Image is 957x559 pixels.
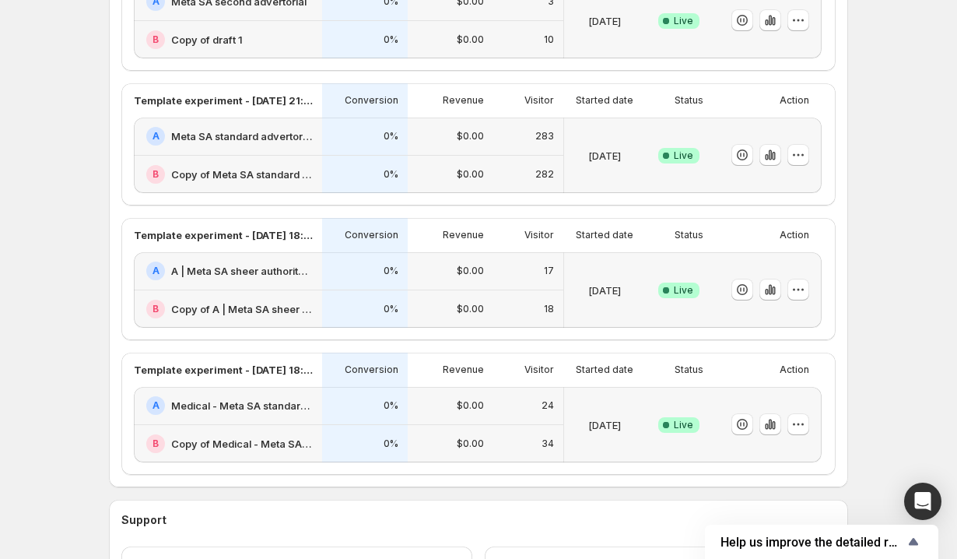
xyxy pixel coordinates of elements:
p: $0.00 [457,303,484,315]
p: Status [675,364,703,376]
p: 283 [535,130,554,142]
p: [DATE] [588,283,621,298]
p: Started date [576,229,633,241]
h2: A [152,130,159,142]
p: Status [675,94,703,107]
p: $0.00 [457,130,484,142]
h2: A | Meta SA sheer authority advertorial [171,263,313,279]
p: 0% [384,130,398,142]
p: Template experiment - [DATE] 18:55:40 [134,362,313,378]
h2: B [152,438,159,450]
p: Revenue [443,229,484,241]
p: Conversion [345,94,398,107]
p: Started date [576,364,633,376]
p: Visitor [524,229,554,241]
h2: A [152,265,159,277]
span: Live [674,419,693,431]
p: $0.00 [457,265,484,277]
p: Status [675,229,703,241]
h2: Medical - Meta SA standard advertorial [171,398,313,413]
p: 0% [384,399,398,412]
h2: Meta SA standard advertorial [171,128,313,144]
p: $0.00 [457,438,484,450]
p: Revenue [443,94,484,107]
h2: Copy of draft 1 [171,32,243,47]
p: Template experiment - [DATE] 18:23:58 [134,227,313,243]
h2: B [152,303,159,315]
p: 282 [535,168,554,181]
p: 0% [384,303,398,315]
p: Revenue [443,364,484,376]
h2: Copy of A | Meta SA sheer authority advertorial [171,301,313,317]
span: Live [674,149,693,162]
p: 10 [544,33,554,46]
p: 0% [384,168,398,181]
h2: B [152,33,159,46]
p: $0.00 [457,33,484,46]
p: [DATE] [588,13,621,29]
span: Live [674,15,693,27]
p: 18 [544,303,554,315]
p: Template experiment - [DATE] 21:14:06 [134,93,313,108]
p: Conversion [345,364,398,376]
h2: A [152,399,159,412]
p: Visitor [524,94,554,107]
p: Action [780,229,809,241]
p: [DATE] [588,148,621,163]
p: 17 [544,265,554,277]
p: 0% [384,265,398,277]
span: Help us improve the detailed report for A/B campaigns [720,535,904,550]
h2: B [152,168,159,181]
span: Live [674,284,693,297]
p: Started date [576,94,633,107]
p: Action [780,364,809,376]
p: 0% [384,33,398,46]
h3: Support [121,512,167,528]
h2: Copy of Meta SA standard advertorial [171,167,313,182]
h2: Copy of Medical - Meta SA standard advertorial [171,436,313,452]
p: Visitor [524,364,554,376]
p: 34 [542,438,554,450]
button: Show survey - Help us improve the detailed report for A/B campaigns [720,533,923,551]
p: 0% [384,438,398,450]
p: $0.00 [457,168,484,181]
p: $0.00 [457,399,484,412]
p: 24 [542,399,554,412]
p: [DATE] [588,417,621,433]
p: Conversion [345,229,398,241]
div: Open Intercom Messenger [904,483,941,520]
p: Action [780,94,809,107]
